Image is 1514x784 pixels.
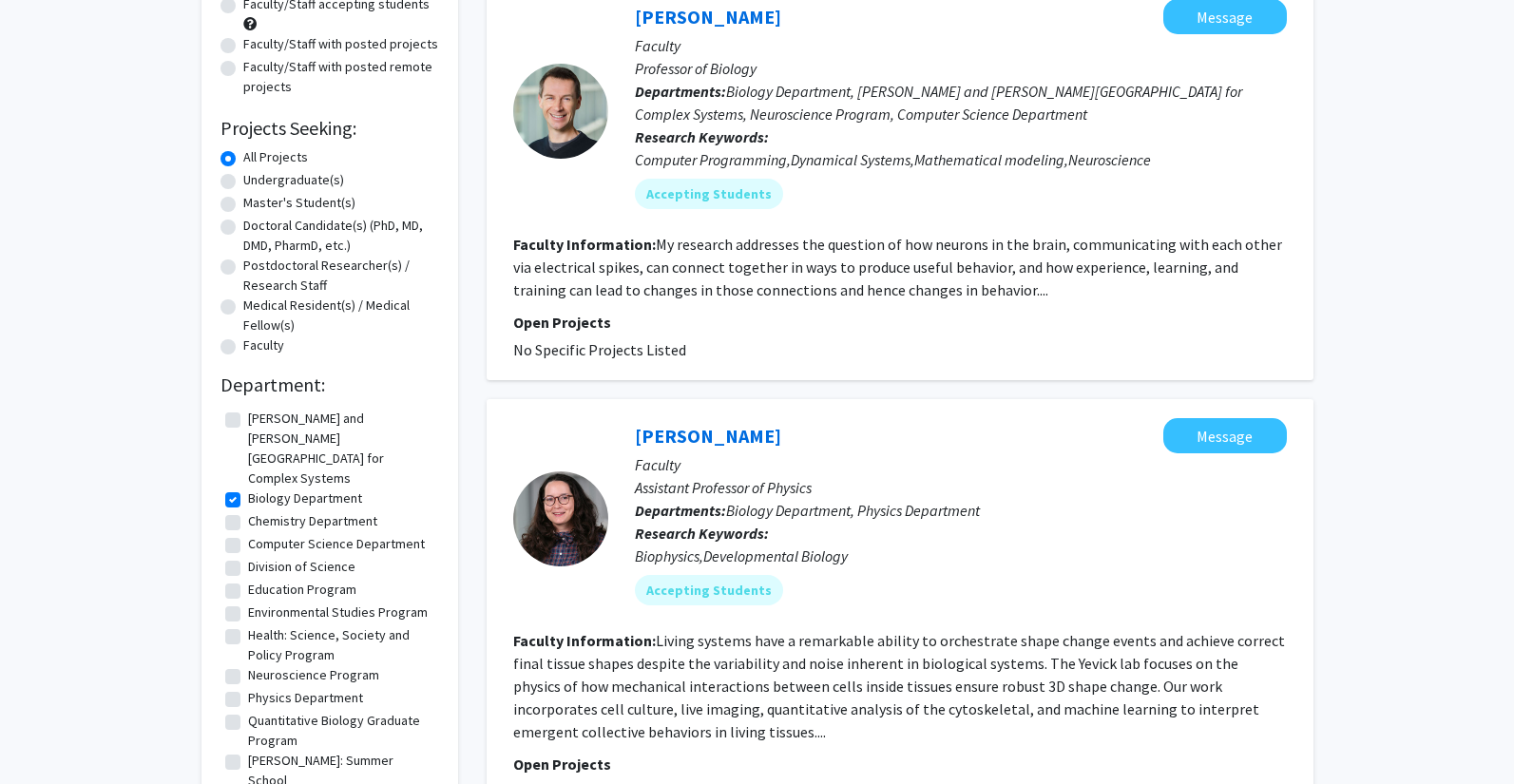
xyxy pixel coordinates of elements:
[635,127,769,146] b: Research Keywords:
[243,335,284,355] label: Faculty
[243,170,344,190] label: Undergraduate(s)
[513,631,1285,741] fg-read-more: Living systems have a remarkable ability to orchestrate shape change events and achieve correct f...
[248,688,363,708] label: Physics Department
[248,488,362,508] label: Biology Department
[635,82,1242,124] span: Biology Department, [PERSON_NAME] and [PERSON_NAME][GEOGRAPHIC_DATA] for Complex Systems, Neurosc...
[248,711,434,751] label: Quantitative Biology Graduate Program
[513,311,1287,334] p: Open Projects
[248,409,434,488] label: [PERSON_NAME] and [PERSON_NAME][GEOGRAPHIC_DATA] for Complex Systems
[243,296,439,335] label: Medical Resident(s) / Medical Fellow(s)
[635,34,1287,57] p: Faculty
[248,602,428,622] label: Environmental Studies Program
[248,557,355,577] label: Division of Science
[1163,418,1287,453] button: Message Hannah Yevick
[513,235,656,254] b: Faculty Information:
[243,216,439,256] label: Doctoral Candidate(s) (PhD, MD, DMD, PharmD, etc.)
[243,193,355,213] label: Master's Student(s)
[243,147,308,167] label: All Projects
[513,753,1287,775] p: Open Projects
[243,256,439,296] label: Postdoctoral Researcher(s) / Research Staff
[635,424,781,448] a: [PERSON_NAME]
[248,665,379,685] label: Neuroscience Program
[635,501,726,520] b: Departments:
[243,34,438,54] label: Faculty/Staff with posted projects
[248,511,377,531] label: Chemistry Department
[513,340,686,359] span: No Specific Projects Listed
[243,57,439,97] label: Faculty/Staff with posted remote projects
[635,524,769,543] b: Research Keywords:
[635,476,1287,499] p: Assistant Professor of Physics
[635,148,1287,171] div: Computer Programming,Dynamical Systems,Mathematical modeling,Neuroscience
[635,453,1287,476] p: Faculty
[635,82,726,101] b: Departments:
[14,698,81,770] iframe: Chat
[513,235,1282,299] fg-read-more: My research addresses the question of how neurons in the brain, communicating with each other via...
[726,501,980,520] span: Biology Department, Physics Department
[635,57,1287,80] p: Professor of Biology
[220,373,439,396] h2: Department:
[248,625,434,665] label: Health: Science, Society and Policy Program
[635,5,781,29] a: [PERSON_NAME]
[513,631,656,650] b: Faculty Information:
[248,580,356,600] label: Education Program
[248,534,425,554] label: Computer Science Department
[635,575,783,605] mat-chip: Accepting Students
[635,545,1287,567] div: Biophysics,Developmental Biology
[220,117,439,140] h2: Projects Seeking:
[635,179,783,209] mat-chip: Accepting Students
